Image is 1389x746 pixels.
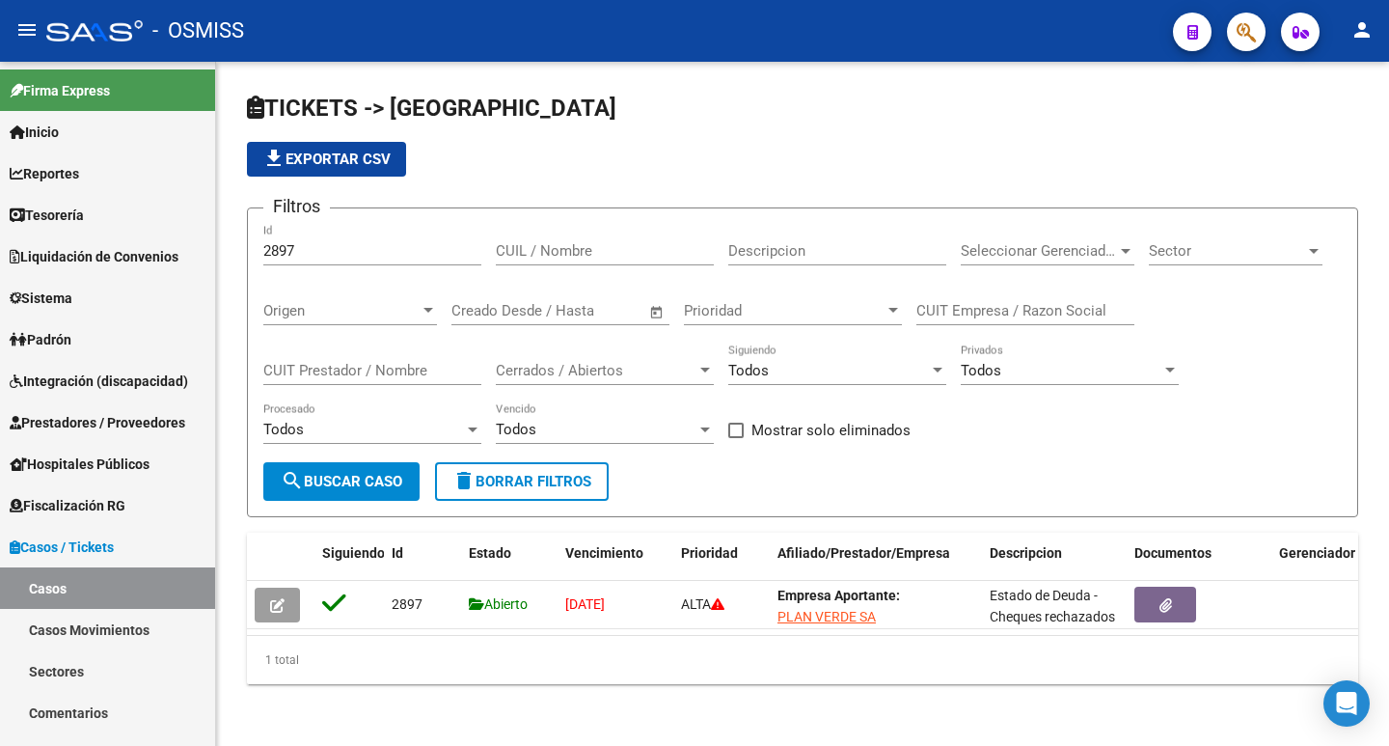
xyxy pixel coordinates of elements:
[469,596,528,612] span: Abierto
[435,462,609,501] button: Borrar Filtros
[281,473,402,490] span: Buscar Caso
[10,371,188,392] span: Integración (discapacidad)
[982,533,1127,596] datatable-header-cell: Descripcion
[681,596,724,612] span: ALTA
[392,596,422,612] span: 2897
[1323,680,1370,727] div: Open Intercom Messenger
[547,302,640,319] input: Fecha fin
[263,302,420,319] span: Origen
[262,151,391,168] span: Exportar CSV
[263,421,304,438] span: Todos
[461,533,558,596] datatable-header-cell: Estado
[961,362,1001,379] span: Todos
[10,495,125,516] span: Fiscalización RG
[10,122,59,143] span: Inicio
[496,362,696,379] span: Cerrados / Abiertos
[565,596,605,612] span: [DATE]
[1350,18,1374,41] mat-icon: person
[247,636,1358,684] div: 1 total
[10,329,71,350] span: Padrón
[263,193,330,220] h3: Filtros
[10,205,84,226] span: Tesorería
[10,163,79,184] span: Reportes
[777,545,950,561] span: Afiliado/Prestador/Empresa
[777,588,900,603] strong: Empresa Aportante:
[565,545,643,561] span: Vencimiento
[10,454,150,475] span: Hospitales Públicos
[728,362,769,379] span: Todos
[751,419,911,442] span: Mostrar solo eliminados
[10,537,114,558] span: Casos / Tickets
[451,302,530,319] input: Fecha inicio
[247,142,406,177] button: Exportar CSV
[10,246,178,267] span: Liquidación de Convenios
[469,545,511,561] span: Estado
[452,469,476,492] mat-icon: delete
[961,242,1117,260] span: Seleccionar Gerenciador
[322,545,385,561] span: Siguiendo
[681,545,738,561] span: Prioridad
[673,533,770,596] datatable-header-cell: Prioridad
[15,18,39,41] mat-icon: menu
[1134,545,1212,561] span: Documentos
[990,588,1115,625] span: Estado de Deuda - Cheques rechazados
[1127,533,1271,596] datatable-header-cell: Documentos
[496,421,536,438] span: Todos
[247,95,616,122] span: TICKETS -> [GEOGRAPHIC_DATA]
[558,533,673,596] datatable-header-cell: Vencimiento
[10,80,110,101] span: Firma Express
[392,545,403,561] span: Id
[770,533,982,596] datatable-header-cell: Afiliado/Prestador/Empresa
[646,301,668,323] button: Open calendar
[152,10,244,52] span: - OSMISS
[777,609,876,624] span: PLAN VERDE SA
[684,302,885,319] span: Prioridad
[452,473,591,490] span: Borrar Filtros
[10,412,185,433] span: Prestadores / Proveedores
[990,545,1062,561] span: Descripcion
[281,469,304,492] mat-icon: search
[1149,242,1305,260] span: Sector
[314,533,384,596] datatable-header-cell: Siguiendo
[10,288,72,309] span: Sistema
[384,533,461,596] datatable-header-cell: Id
[263,462,420,501] button: Buscar Caso
[262,147,286,170] mat-icon: file_download
[1279,545,1355,561] span: Gerenciador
